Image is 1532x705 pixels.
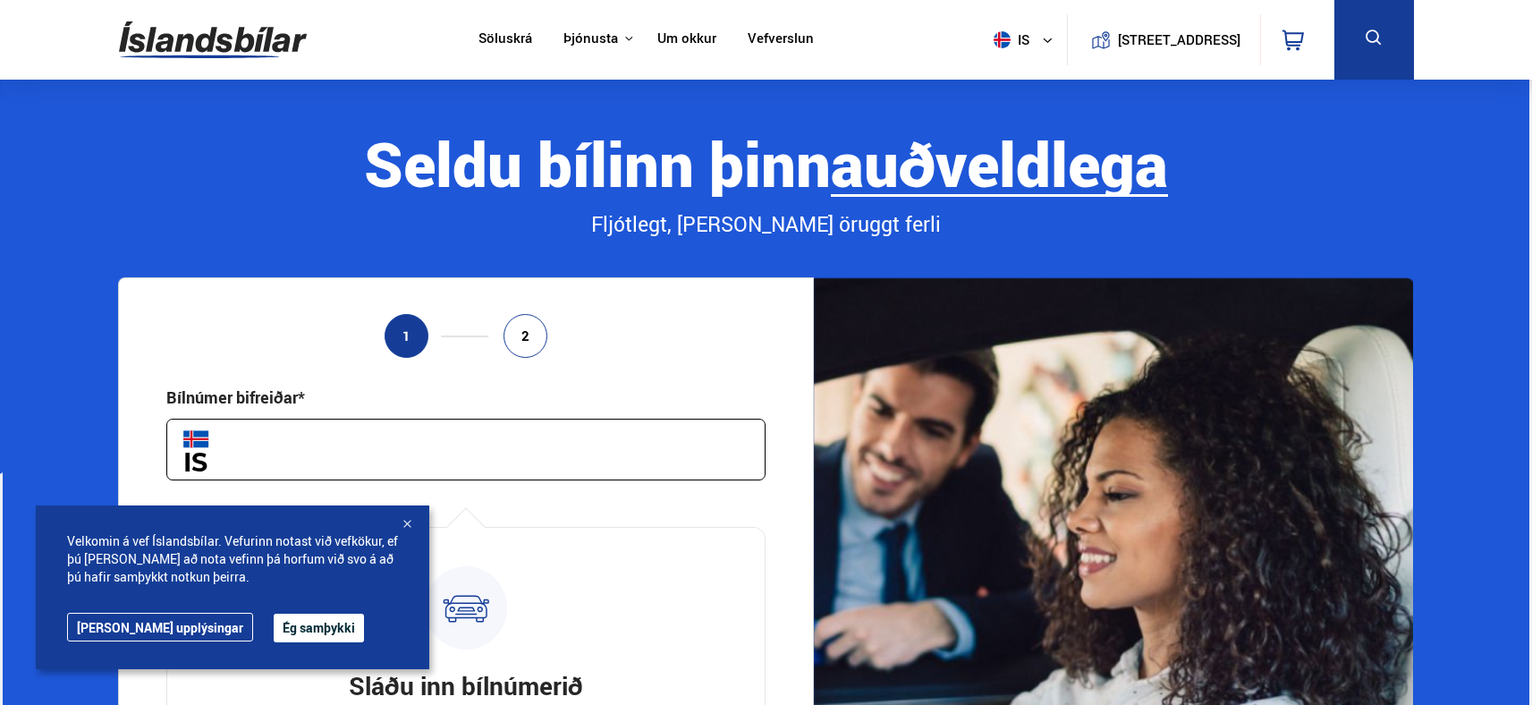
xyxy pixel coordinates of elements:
h3: Sláðu inn bílnúmerið [349,668,583,702]
b: auðveldlega [831,122,1168,205]
span: 1 [402,328,411,344]
div: Fljótlegt, [PERSON_NAME] öruggt ferli [118,209,1413,240]
button: Þjónusta [563,30,618,47]
a: Um okkur [657,30,716,49]
a: Vefverslun [748,30,814,49]
button: [STREET_ADDRESS] [1125,32,1234,47]
span: is [986,31,1031,48]
div: Bílnúmer bifreiðar* [166,386,305,408]
img: svg+xml;base64,PHN2ZyB4bWxucz0iaHR0cDovL3d3dy53My5vcmcvMjAwMC9zdmciIHdpZHRoPSI1MTIiIGhlaWdodD0iNT... [994,31,1011,48]
button: is [986,13,1067,66]
a: Söluskrá [478,30,532,49]
a: [STREET_ADDRESS] [1077,14,1250,65]
div: Seldu bílinn þinn [118,130,1413,197]
button: Ég samþykki [274,614,364,642]
span: 2 [521,328,529,344]
img: G0Ugv5HjCgRt.svg [119,11,307,69]
span: Velkomin á vef Íslandsbílar. Vefurinn notast við vefkökur, ef þú [PERSON_NAME] að nota vefinn þá ... [67,532,398,586]
a: [PERSON_NAME] upplýsingar [67,613,253,641]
